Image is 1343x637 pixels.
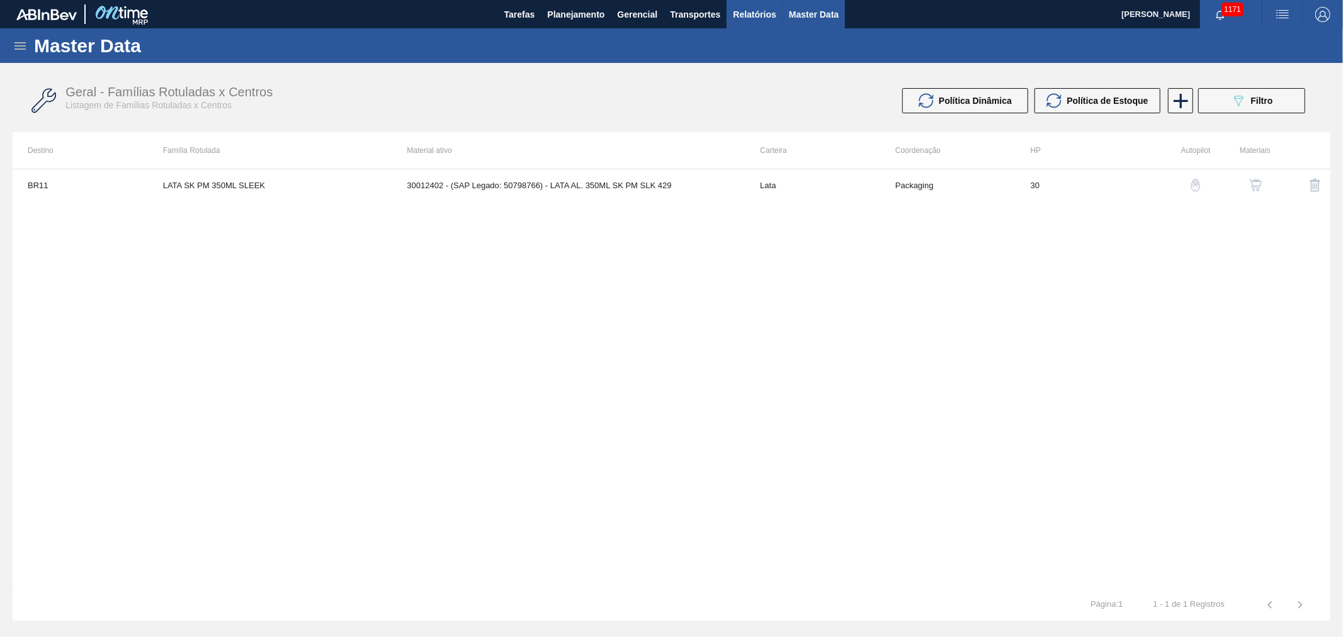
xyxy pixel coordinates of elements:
[670,7,720,22] span: Transportes
[1249,179,1262,191] img: shopping-cart-icon
[880,132,1016,169] th: Coordenação
[16,9,77,20] img: TNhmsLtSVTkK8tSr43FrP2fwEKptu5GPRR3wAAAABJRU5ErkJggg==
[1034,88,1167,113] div: Atualizar Política de Estoque em Massa
[1138,589,1240,609] td: 1 - 1 de 1 Registros
[880,169,1016,201] td: Packaging
[1189,179,1202,191] img: auto-pilot-icon
[1157,170,1210,200] div: Configuração Auto Pilot
[1315,7,1330,22] img: Logout
[1034,88,1160,113] button: Política de Estoque
[1251,96,1273,106] span: Filtro
[1016,132,1151,169] th: HP
[1181,170,1211,200] button: auto-pilot-icon
[939,96,1012,106] span: Política Dinâmica
[65,85,273,99] span: Geral - Famílias Rotuladas x Centros
[392,132,745,169] th: Material ativo
[1217,170,1271,200] div: Ver Materiais
[1221,3,1244,16] span: 1171
[1308,178,1323,193] img: delete-icon
[902,88,1028,113] button: Política Dinâmica
[1300,170,1330,200] button: delete-icon
[13,169,148,201] td: BR11
[745,132,880,169] th: Carteira
[789,7,839,22] span: Master Data
[902,88,1034,113] div: Atualizar Política Dinâmica
[1211,132,1271,169] th: Materiais
[65,100,232,110] span: Listagem de Famílias Rotuladas x Centros
[148,132,392,169] th: Família Rotulada
[1275,7,1290,22] img: userActions
[1075,589,1138,609] td: Página : 1
[733,7,776,22] span: Relatórios
[1192,88,1312,113] div: Filtrar Família Rotulada x Centro
[1150,132,1210,169] th: Autopilot
[13,132,148,169] th: Destino
[745,169,880,201] td: Lata
[1067,96,1148,106] span: Política de Estoque
[1198,88,1305,113] button: Filtro
[618,7,658,22] span: Gerencial
[1016,169,1151,201] td: 30
[1167,88,1192,113] div: Nova Família Rotulada x Centro
[547,7,604,22] span: Planejamento
[148,169,392,201] td: LATA SK PM 350ML SLEEK
[1200,6,1240,23] button: Notificações
[392,169,745,201] td: 30012402 - (SAP Legado: 50798766) - LATA AL. 350ML SK PM SLK 429
[34,38,258,53] h1: Master Data
[504,7,535,22] span: Tarefas
[1240,170,1271,200] button: shopping-cart-icon
[1277,170,1330,200] div: Excluir Família Rotulada X Centro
